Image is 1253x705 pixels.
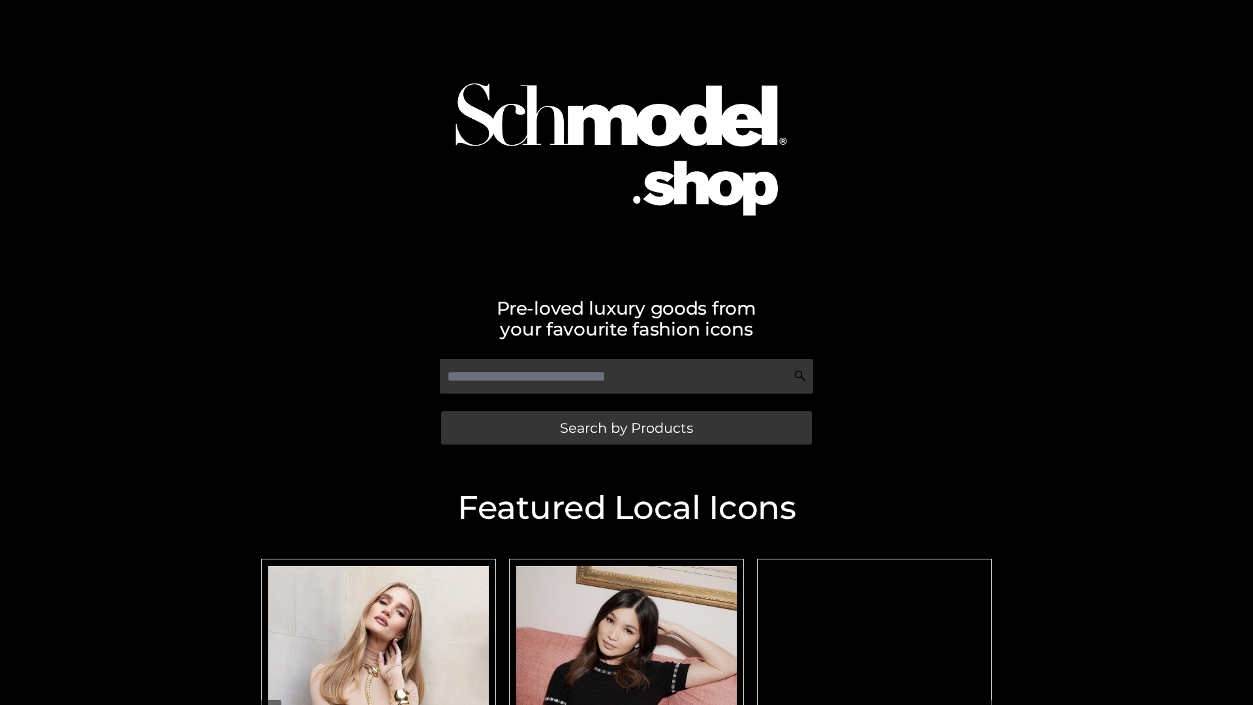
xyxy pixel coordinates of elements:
[255,298,998,339] h2: Pre-loved luxury goods from your favourite fashion icons
[560,421,693,435] span: Search by Products
[255,492,998,524] h2: Featured Local Icons​
[441,411,812,445] a: Search by Products
[794,369,807,383] img: Search Icon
